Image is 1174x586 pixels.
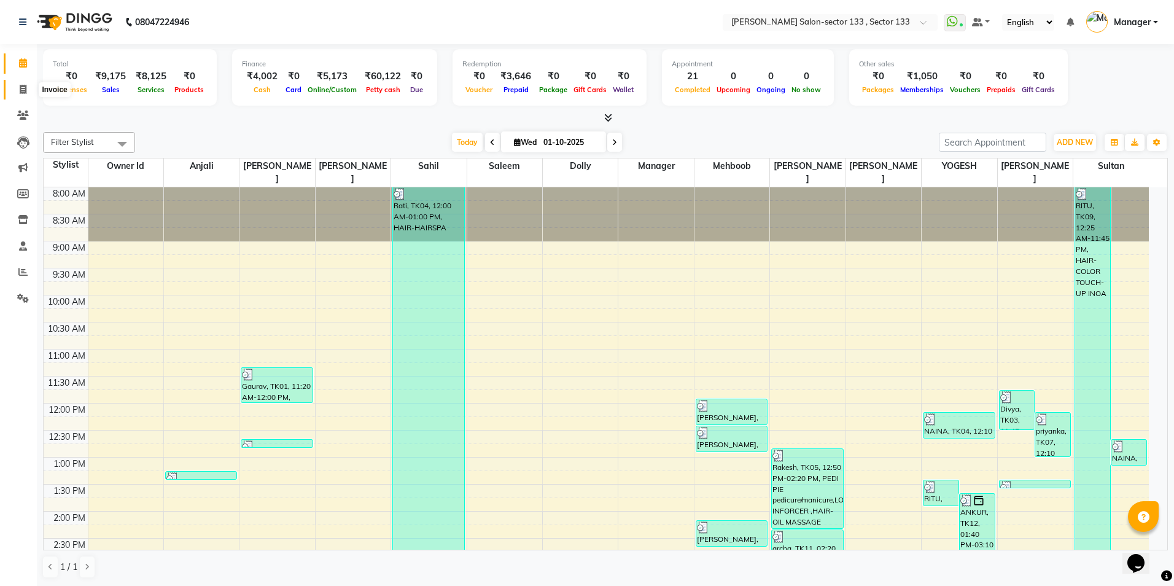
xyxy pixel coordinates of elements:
[672,85,713,94] span: Completed
[50,268,88,281] div: 9:30 AM
[570,69,610,84] div: ₹0
[1086,11,1108,33] img: Manager
[88,158,163,174] span: Owner id
[772,449,842,528] div: Rakesh, TK05, 12:50 PM-02:20 PM, PEDI PIE pedicure/manicure,LOREAL INFORCER ,HAIR-OIL MASSAGE
[753,85,788,94] span: Ongoing
[135,5,189,39] b: 08047224946
[696,399,767,424] div: [PERSON_NAME], TK02, 11:55 AM-12:25 PM, HAIR-HAIRCUT MEN,S
[1035,413,1070,456] div: priyanka, TK07, 12:10 PM-01:00 PM, BODY-FULL ARMS WAX-600,BODY-HALF LEGS WAX-500
[496,69,536,84] div: ₹3,646
[239,158,314,187] span: [PERSON_NAME]
[859,69,897,84] div: ₹0
[846,158,921,187] span: [PERSON_NAME]
[696,521,767,546] div: [PERSON_NAME], TK10, 02:10 PM-02:40 PM, HAIR-HAIRCUT MEN,S
[610,69,637,84] div: ₹0
[282,69,305,84] div: ₹0
[610,85,637,94] span: Wallet
[31,5,115,39] img: logo
[60,561,77,574] span: 1 / 1
[1019,85,1058,94] span: Gift Cards
[44,158,88,171] div: Stylist
[50,214,88,227] div: 8:30 AM
[536,85,570,94] span: Package
[1073,158,1149,174] span: sultan
[753,69,788,84] div: 0
[859,85,897,94] span: Packages
[391,158,466,174] span: sahil
[859,59,1058,69] div: Other sales
[360,69,406,84] div: ₹60,122
[511,138,540,147] span: Wed
[536,69,570,84] div: ₹0
[305,85,360,94] span: Online/Custom
[713,69,753,84] div: 0
[134,85,168,94] span: Services
[171,69,207,84] div: ₹0
[922,158,997,174] span: YOGESH
[452,133,483,152] span: Today
[46,431,88,443] div: 12:30 PM
[45,377,88,389] div: 11:30 AM
[713,85,753,94] span: Upcoming
[50,187,88,200] div: 8:00 AM
[241,368,312,402] div: Gaurav, TK01, 11:20 AM-12:00 PM, HAIR-HAIRCUT MEN,S,HAIR-SHAVE
[171,85,207,94] span: Products
[51,512,88,525] div: 2:00 PM
[166,472,236,479] div: RAKHI, TK08, 01:15 PM-01:25 PM, FACE-CHIN THREADING-50
[500,85,532,94] span: Prepaid
[543,158,618,174] span: Dolly
[772,530,842,555] div: archa, TK11, 02:20 PM-02:50 PM, [PERSON_NAME] INFORCER ,[PERSON_NAME] INFORCER MASK
[406,69,427,84] div: ₹0
[788,85,824,94] span: No show
[788,69,824,84] div: 0
[770,158,845,187] span: [PERSON_NAME]
[570,85,610,94] span: Gift Cards
[998,158,1073,187] span: [PERSON_NAME]
[51,458,88,471] div: 1:00 PM
[251,85,274,94] span: Cash
[51,137,94,147] span: Filter Stylist
[947,85,984,94] span: Vouchers
[1000,391,1035,429] div: Divya, TK03, 11:45 AM-12:30 PM, FACE-EYE BROWS THREADING-100,FACE-SIDE LOCKS WAX-200,FACE-UPPERLI...
[1019,69,1058,84] div: ₹0
[45,350,88,362] div: 11:00 AM
[53,59,207,69] div: Total
[462,85,496,94] span: Voucher
[1000,480,1070,488] div: RAKHI, TK08, 01:25 PM-01:35 PM, FACE-EYE BROWS THREADING-100
[90,69,131,84] div: ₹9,175
[46,404,88,416] div: 12:00 PM
[164,158,239,174] span: Anjali
[242,69,282,84] div: ₹4,002
[939,133,1046,152] input: Search Appointment
[672,69,713,84] div: 21
[242,59,427,69] div: Finance
[50,241,88,254] div: 9:00 AM
[462,59,637,69] div: Redemption
[51,485,88,498] div: 1:30 PM
[672,59,824,69] div: Appointment
[45,295,88,308] div: 10:00 AM
[363,85,403,94] span: Petty cash
[694,158,769,174] span: Mehboob
[897,69,947,84] div: ₹1,050
[1111,440,1146,465] div: NAINA, TK04, 12:40 PM-01:10 PM, HAIR-BLOWDRY
[947,69,984,84] div: ₹0
[960,494,995,573] div: ANKUR, TK12, 01:40 PM-03:10 PM, HAIR-OIL MASSAGE,FEET OIL MASSAGE
[897,85,947,94] span: Memberships
[316,158,391,187] span: [PERSON_NAME]
[696,426,767,451] div: [PERSON_NAME], TK06, 12:25 PM-12:55 PM, LOREAL ABSOLUTE REPAIR SHAMPOO,LOREAL ABSOLUTE REAPIR MASK
[407,85,426,94] span: Due
[1057,138,1093,147] span: ADD NEW
[53,69,90,84] div: ₹0
[39,82,70,97] div: Invoice
[618,158,693,174] span: Manager
[923,480,958,506] div: RITU, TK09, 01:25 PM-01:55 PM, PEDI PIE pedicure/manicure
[45,322,88,335] div: 10:30 AM
[1054,134,1096,151] button: ADD NEW
[305,69,360,84] div: ₹5,173
[282,85,305,94] span: Card
[923,413,994,438] div: NAINA, TK04, 12:10 PM-12:40 PM, KERASTASE GENESIS MASK ,KERASTASE GENESIS MASK
[984,85,1019,94] span: Prepaids
[462,69,496,84] div: ₹0
[99,85,123,94] span: Sales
